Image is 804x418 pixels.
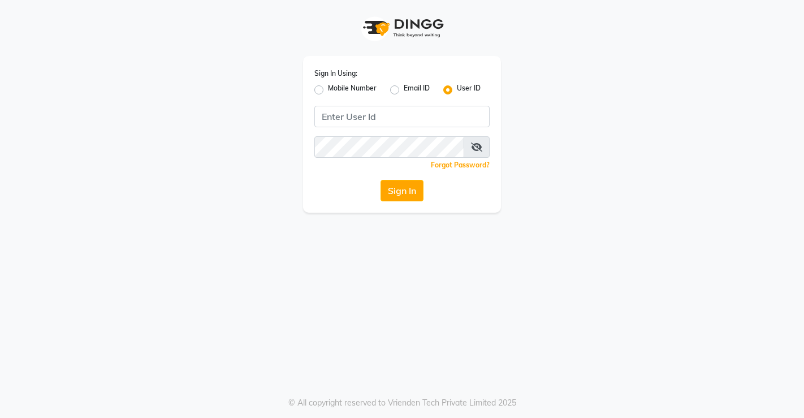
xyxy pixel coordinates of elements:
[357,11,447,45] img: logo1.svg
[314,68,357,79] label: Sign In Using:
[457,83,481,97] label: User ID
[328,83,377,97] label: Mobile Number
[381,180,423,201] button: Sign In
[314,136,464,158] input: Username
[404,83,430,97] label: Email ID
[431,161,490,169] a: Forgot Password?
[314,106,490,127] input: Username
